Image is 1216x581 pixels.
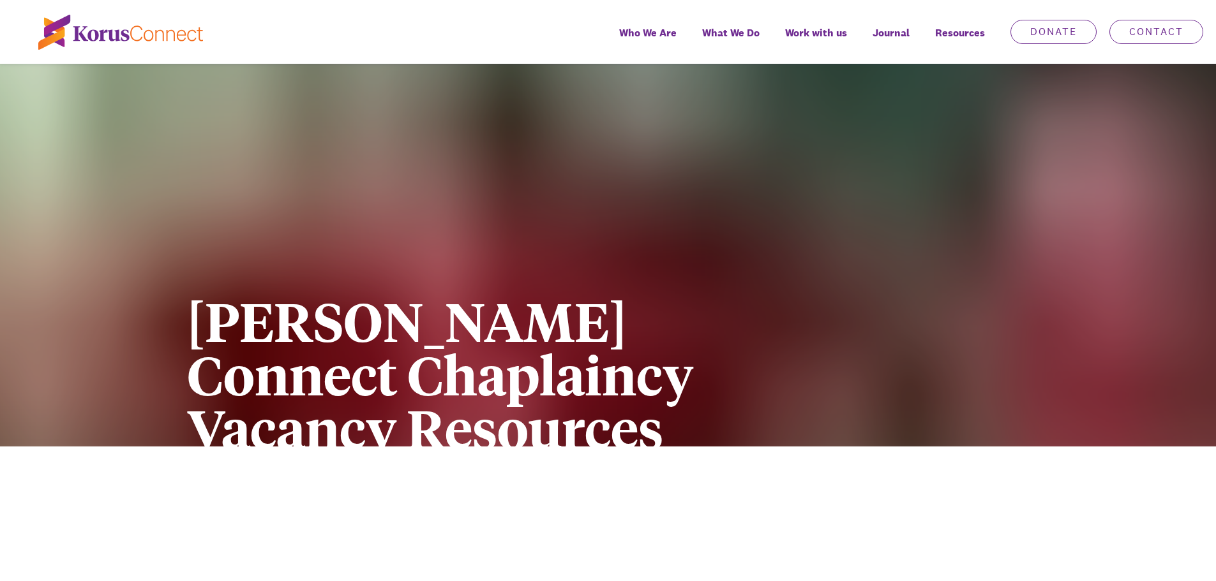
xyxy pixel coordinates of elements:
[785,24,847,42] span: Work with us
[38,15,203,50] img: korus-connect%2Fc5177985-88d5-491d-9cd7-4a1febad1357_logo.svg
[187,293,814,454] h1: [PERSON_NAME] Connect Chaplaincy Vacancy Resources
[619,24,677,42] span: Who We Are
[702,24,760,42] span: What We Do
[1109,20,1203,44] a: Contact
[772,18,860,64] a: Work with us
[860,18,922,64] a: Journal
[689,18,772,64] a: What We Do
[606,18,689,64] a: Who We Are
[922,18,998,64] div: Resources
[1010,20,1097,44] a: Donate
[873,24,910,42] span: Journal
